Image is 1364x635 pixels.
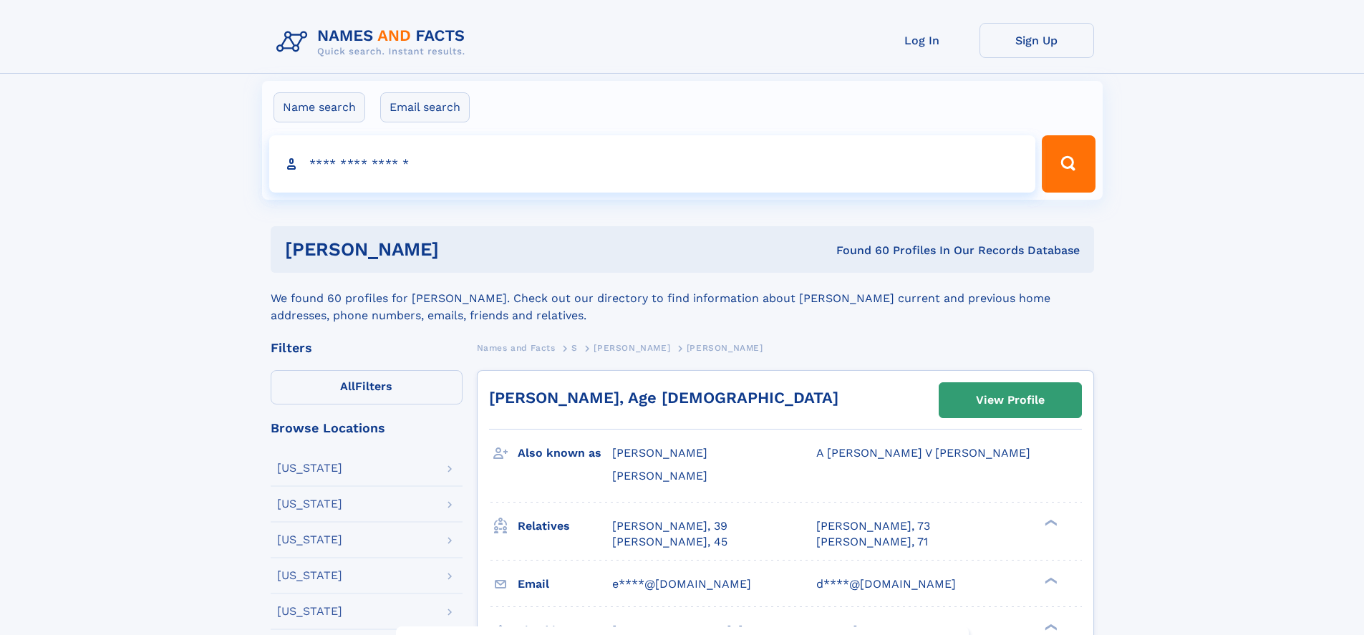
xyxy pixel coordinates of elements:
a: [PERSON_NAME] [594,339,670,357]
span: [PERSON_NAME] [612,446,707,460]
a: [PERSON_NAME], 73 [816,518,930,534]
button: Search Button [1042,135,1095,193]
h3: Also known as [518,441,612,465]
a: S [571,339,578,357]
h1: [PERSON_NAME] [285,241,638,258]
span: [PERSON_NAME] [687,343,763,353]
div: Found 60 Profiles In Our Records Database [637,243,1080,258]
h3: Relatives [518,514,612,538]
div: Filters [271,341,463,354]
a: Log In [865,23,980,58]
a: [PERSON_NAME], 45 [612,534,727,550]
div: View Profile [976,384,1045,417]
a: [PERSON_NAME], 71 [816,534,928,550]
label: Name search [274,92,365,122]
div: We found 60 profiles for [PERSON_NAME]. Check out our directory to find information about [PERSON... [271,273,1094,324]
div: ❯ [1041,622,1058,631]
a: [PERSON_NAME], 39 [612,518,727,534]
a: Names and Facts [477,339,556,357]
a: [PERSON_NAME], Age [DEMOGRAPHIC_DATA] [489,389,838,407]
div: [US_STATE] [277,570,342,581]
img: Logo Names and Facts [271,23,477,62]
span: [PERSON_NAME] [612,469,707,483]
span: [PERSON_NAME] [594,343,670,353]
span: All [340,379,355,393]
span: A [PERSON_NAME] V [PERSON_NAME] [816,446,1030,460]
div: Browse Locations [271,422,463,435]
div: [US_STATE] [277,498,342,510]
div: [US_STATE] [277,606,342,617]
div: [US_STATE] [277,462,342,474]
div: ❯ [1041,576,1058,585]
input: search input [269,135,1036,193]
div: ❯ [1041,518,1058,527]
div: [US_STATE] [277,534,342,546]
a: View Profile [939,383,1081,417]
a: Sign Up [980,23,1094,58]
span: S [571,343,578,353]
label: Email search [380,92,470,122]
h3: Email [518,572,612,596]
label: Filters [271,370,463,404]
